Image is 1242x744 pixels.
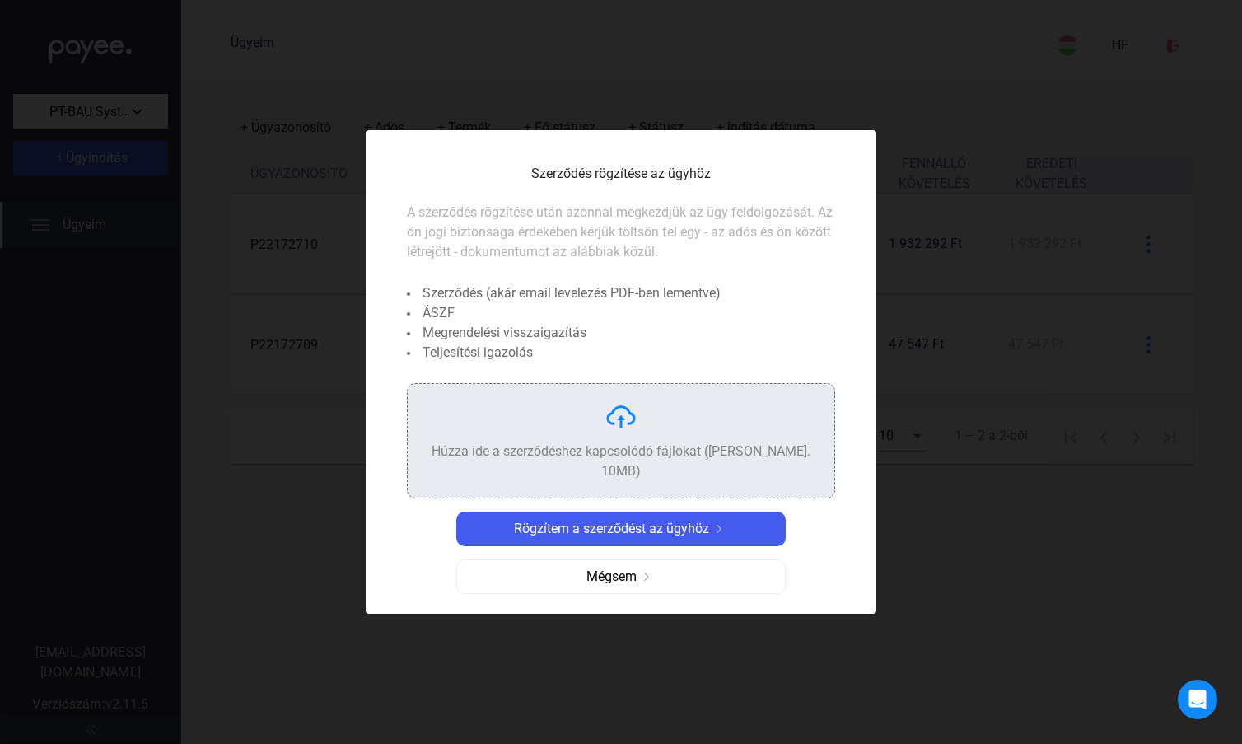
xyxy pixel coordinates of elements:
[514,521,709,536] font: Rögzítem a szerződést az ügyhöz
[423,285,721,301] font: Szerződés (akár email levelezés PDF-ben lementve)
[432,443,810,479] font: Húzza ide a szerződéshez kapcsolódó fájlokat ([PERSON_NAME]. 10MB)
[456,512,786,546] button: Rögzítem a szerződést az ügyhözjobbra nyíl-fehér
[586,569,637,584] font: Mégsem
[637,573,656,581] img: jobbra nyíl-szürke
[1178,680,1217,719] div: Intercom Messenger megnyitása
[605,400,637,433] img: feltöltés-felhő
[407,204,833,260] font: A szerződés rögzítése után azonnal megkezdjük az ügy feldolgozását. Az ön jogi biztonsága érdekéb...
[531,166,711,181] font: Szerződés rögzítése az ügyhöz
[456,559,786,594] button: Mégsemjobbra nyíl-szürke
[423,344,533,360] font: Teljesítési igazolás
[423,305,455,321] font: ÁSZF
[709,525,729,533] img: jobbra nyíl-fehér
[423,325,586,340] font: Megrendelési visszaigazítás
